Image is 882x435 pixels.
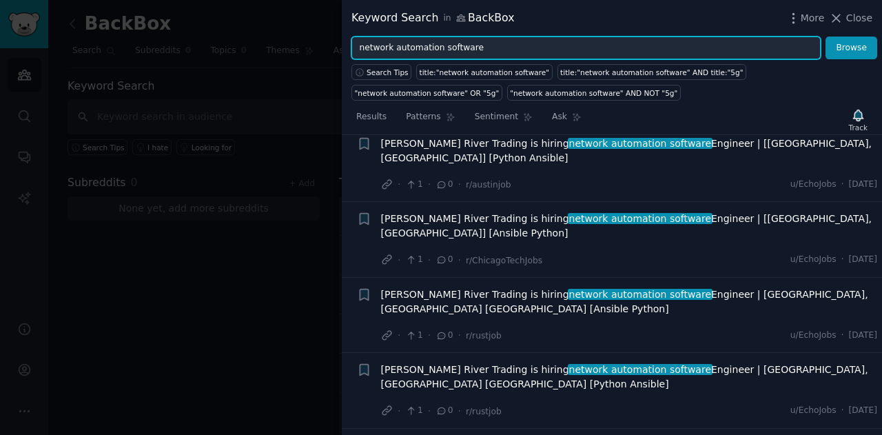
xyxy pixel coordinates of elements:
span: network automation software [568,364,712,375]
span: u/EchoJobs [790,330,837,342]
span: · [428,328,431,343]
span: 0 [435,179,453,191]
button: Search Tips [351,64,411,80]
span: · [841,179,844,191]
div: "network automation software" AND NOT "5g" [510,88,677,98]
span: · [458,328,461,343]
span: 1 [405,179,422,191]
a: Patterns [401,106,460,134]
a: "network automation software" OR "5g" [351,85,502,101]
span: 1 [405,405,422,417]
span: Sentiment [475,111,518,123]
span: [DATE] [849,179,877,191]
span: More [801,11,825,26]
span: network automation software [568,138,712,149]
span: 1 [405,330,422,342]
span: [DATE] [849,254,877,266]
a: title:"network automation software" AND title:"5g" [557,64,746,80]
span: Results [356,111,387,123]
span: · [428,404,431,418]
a: Ask [547,106,586,134]
span: · [398,328,400,343]
input: Try a keyword related to your business [351,37,821,60]
span: 0 [435,405,453,417]
span: [PERSON_NAME] River Trading is hiring Engineer | [GEOGRAPHIC_DATA], [GEOGRAPHIC_DATA] [GEOGRAPHIC... [381,287,878,316]
div: Keyword Search BackBox [351,10,515,27]
span: [PERSON_NAME] River Trading is hiring Engineer | [[GEOGRAPHIC_DATA], [GEOGRAPHIC_DATA]] [Python A... [381,136,878,165]
span: 0 [435,330,453,342]
a: title:"network automation software" [416,64,553,80]
button: Browse [825,37,877,60]
span: · [398,177,400,192]
span: Close [846,11,872,26]
span: Patterns [406,111,440,123]
span: · [458,253,461,267]
a: "network automation software" AND NOT "5g" [507,85,681,101]
span: r/ChicagoTechJobs [466,256,542,265]
span: 0 [435,254,453,266]
span: u/EchoJobs [790,254,837,266]
span: · [841,330,844,342]
a: [PERSON_NAME] River Trading is hiringnetwork automation softwareEngineer | [GEOGRAPHIC_DATA], [GE... [381,287,878,316]
span: u/EchoJobs [790,405,837,417]
span: Search Tips [367,68,409,77]
div: "network automation software" OR "5g" [355,88,500,98]
a: Results [351,106,391,134]
span: [PERSON_NAME] River Trading is hiring Engineer | [GEOGRAPHIC_DATA], [GEOGRAPHIC_DATA] [GEOGRAPHIC... [381,363,878,392]
button: More [786,11,825,26]
span: [DATE] [849,405,877,417]
div: title:"network automation software" [420,68,550,77]
span: · [398,404,400,418]
span: · [841,254,844,266]
a: Sentiment [470,106,537,134]
span: [DATE] [849,330,877,342]
span: [PERSON_NAME] River Trading is hiring Engineer | [[GEOGRAPHIC_DATA], [GEOGRAPHIC_DATA]] [Ansible ... [381,212,878,241]
span: in [443,12,451,25]
span: · [428,253,431,267]
span: network automation software [568,213,712,224]
div: title:"network automation software" AND title:"5g" [560,68,743,77]
span: · [841,405,844,417]
button: Close [829,11,872,26]
span: · [428,177,431,192]
a: [PERSON_NAME] River Trading is hiringnetwork automation softwareEngineer | [[GEOGRAPHIC_DATA], [G... [381,136,878,165]
button: Track [844,105,872,134]
span: u/EchoJobs [790,179,837,191]
div: Track [849,123,868,132]
span: r/rustjob [466,407,502,416]
span: Ask [552,111,567,123]
span: · [398,253,400,267]
span: r/rustjob [466,331,502,341]
span: network automation software [568,289,712,300]
span: · [458,177,461,192]
span: · [458,404,461,418]
span: 1 [405,254,422,266]
a: [PERSON_NAME] River Trading is hiringnetwork automation softwareEngineer | [[GEOGRAPHIC_DATA], [G... [381,212,878,241]
span: r/austinjob [466,180,511,190]
a: [PERSON_NAME] River Trading is hiringnetwork automation softwareEngineer | [GEOGRAPHIC_DATA], [GE... [381,363,878,392]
